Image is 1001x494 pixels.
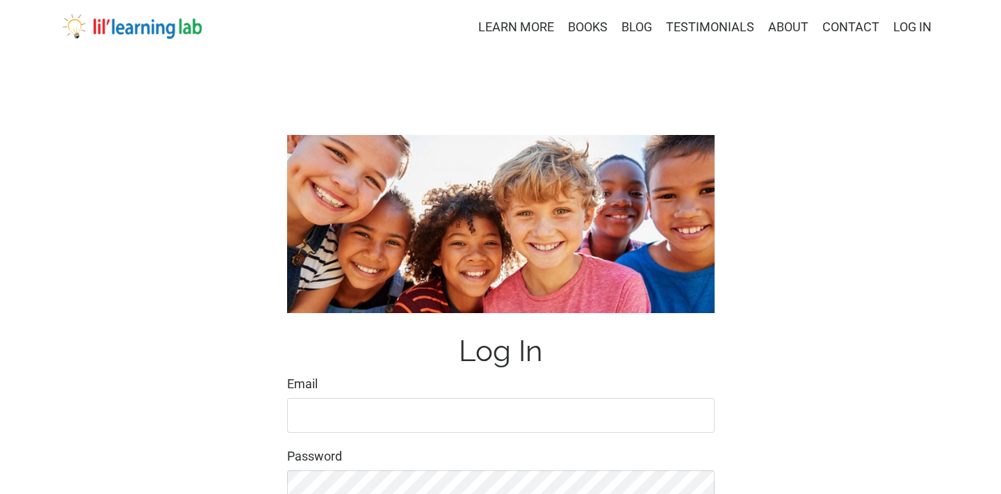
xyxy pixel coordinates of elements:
a: ABOUT [768,17,808,38]
a: BLOG [621,17,652,38]
a: CONTACT [822,17,879,38]
label: Email [287,374,715,395]
img: lil' learning lab [63,14,202,39]
a: BOOKS [568,17,608,38]
a: LOG IN [893,19,931,34]
a: LEARN MORE [478,17,554,38]
label: Password [287,447,715,467]
h1: Log In [287,334,715,369]
a: TESTIMONIALS [666,17,754,38]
